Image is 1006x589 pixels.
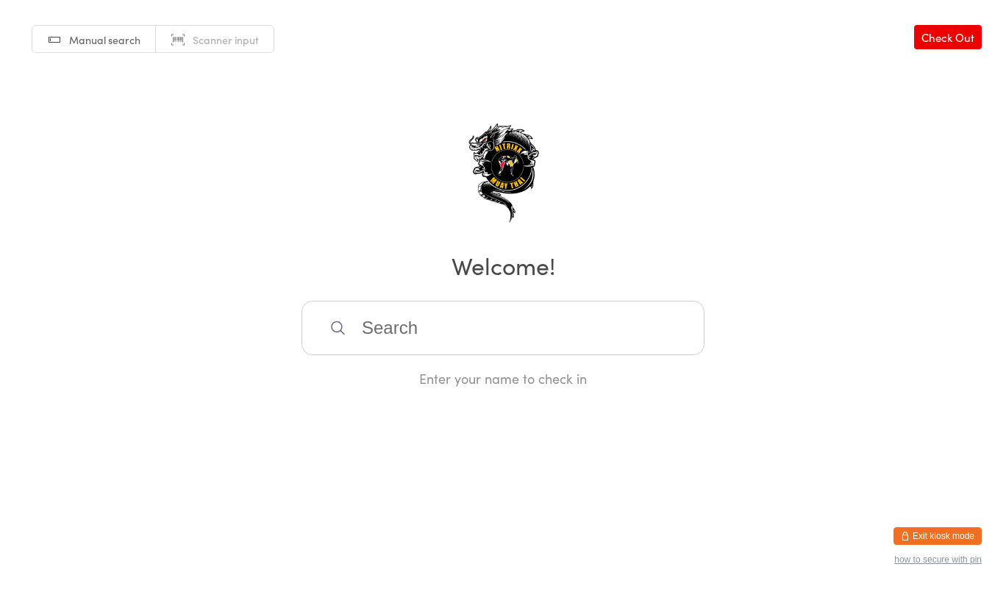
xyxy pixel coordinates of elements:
[448,118,558,228] img: Nitrixx Fitness
[914,25,982,49] a: Check Out
[894,554,982,565] button: how to secure with pin
[893,527,982,545] button: Exit kiosk mode
[193,32,259,47] span: Scanner input
[302,301,704,355] input: Search
[69,32,140,47] span: Manual search
[15,249,991,282] h2: Welcome!
[302,369,704,388] div: Enter your name to check in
